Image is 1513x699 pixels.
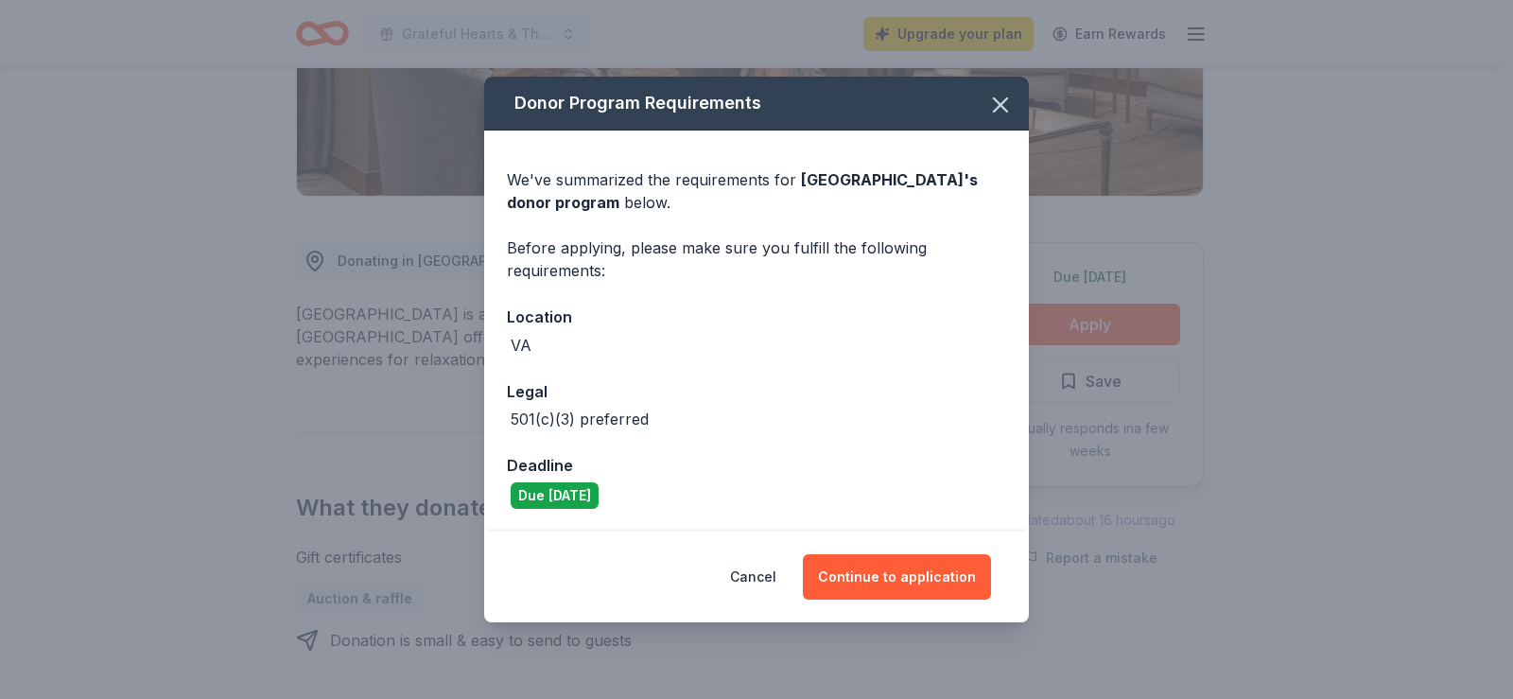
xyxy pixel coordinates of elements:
button: Continue to application [803,554,991,600]
div: Location [507,305,1006,329]
div: We've summarized the requirements for below. [507,168,1006,214]
div: VA [511,334,531,357]
button: Cancel [730,554,776,600]
div: Deadline [507,453,1006,478]
div: Donor Program Requirements [484,77,1029,131]
div: Due [DATE] [511,482,599,509]
div: Legal [507,379,1006,404]
div: 501(c)(3) preferred [511,408,649,430]
div: Before applying, please make sure you fulfill the following requirements: [507,236,1006,282]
